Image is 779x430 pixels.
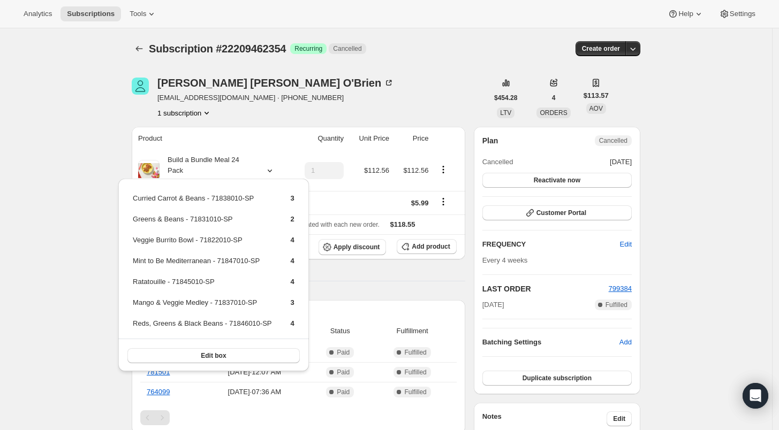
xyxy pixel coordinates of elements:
[614,236,638,253] button: Edit
[294,44,322,53] span: Recurring
[609,285,632,293] a: 799384
[482,283,609,294] h2: LAST ORDER
[132,234,272,254] td: Veggie Burrito Bowl - 71822010-SP
[291,215,294,223] span: 2
[291,236,294,244] span: 4
[411,199,429,207] span: $5.99
[482,205,632,220] button: Customer Portal
[620,239,632,250] span: Edit
[546,90,562,105] button: 4
[403,166,428,174] span: $112.56
[157,107,212,118] button: Product actions
[743,383,768,409] div: Open Intercom Messenger
[488,90,524,105] button: $454.28
[730,10,755,18] span: Settings
[149,43,286,55] span: Subscription #22209462354
[552,94,556,102] span: 4
[127,348,300,363] button: Edit box
[337,388,350,396] span: Paid
[610,157,632,167] span: [DATE]
[482,256,528,264] span: Every 4 weeks
[130,10,146,18] span: Tools
[123,6,163,21] button: Tools
[333,44,361,53] span: Cancelled
[713,6,762,21] button: Settings
[291,194,294,202] span: 3
[132,255,272,275] td: Mint to Be Mediterranean - 71847010-SP
[132,213,272,233] td: Greens & Beans - 71831010-SP
[613,334,638,351] button: Add
[599,136,627,145] span: Cancelled
[404,348,426,357] span: Fulfilled
[661,6,710,21] button: Help
[482,371,632,386] button: Duplicate subscription
[290,127,347,150] th: Quantity
[576,41,626,56] button: Create order
[435,164,452,175] button: Product actions
[609,283,632,294] button: 799384
[132,276,272,296] td: Ratatouille - 71845010-SP
[404,388,426,396] span: Fulfilled
[397,239,456,254] button: Add product
[589,105,603,112] span: AOV
[17,6,58,21] button: Analytics
[334,243,380,251] span: Apply discount
[312,326,368,336] span: Status
[412,242,450,251] span: Add product
[404,368,426,377] span: Fulfilled
[132,41,147,56] button: Subscriptions
[337,368,350,377] span: Paid
[534,176,580,185] span: Reactivate now
[482,239,620,250] h2: FREQUENCY
[613,414,625,423] span: Edit
[607,411,632,426] button: Edit
[364,166,389,174] span: $112.56
[201,351,226,360] span: Edit box
[132,297,272,317] td: Mango & Veggie Medley - 71837010-SP
[482,173,632,188] button: Reactivate now
[390,220,415,228] span: $118.55
[482,411,607,426] h3: Notes
[203,387,306,397] span: [DATE] · 07:36 AM
[482,337,619,348] h6: Batching Settings
[132,193,272,212] td: Curried Carrot & Beans - 71838010-SP
[619,337,632,348] span: Add
[157,78,394,88] div: [PERSON_NAME] [PERSON_NAME] O'Brien
[536,209,586,217] span: Customer Portal
[606,301,627,309] span: Fulfilled
[157,93,394,103] span: [EMAIL_ADDRESS][DOMAIN_NAME] · [PHONE_NUMBER]
[24,10,52,18] span: Analytics
[291,257,294,265] span: 4
[482,300,504,310] span: [DATE]
[482,157,513,167] span: Cancelled
[132,318,272,337] td: Reds, Greens & Black Beans - 71846010-SP
[435,196,452,208] button: Shipping actions
[347,127,392,150] th: Unit Price
[132,127,290,150] th: Product
[523,374,592,382] span: Duplicate subscription
[582,44,620,53] span: Create order
[494,94,517,102] span: $454.28
[291,278,294,286] span: 4
[540,109,567,117] span: ORDERS
[678,10,693,18] span: Help
[337,348,350,357] span: Paid
[482,135,498,146] h2: Plan
[132,78,149,95] span: Mary ellen O'Brien
[375,326,450,336] span: Fulfillment
[291,319,294,327] span: 4
[160,155,256,187] div: Build a Bundle Meal 24 Pack
[67,10,115,18] span: Subscriptions
[147,388,170,396] a: 764099
[140,410,457,425] nav: Pagination
[584,90,609,101] span: $113.57
[291,298,294,306] span: 3
[60,6,121,21] button: Subscriptions
[500,109,511,117] span: LTV
[392,127,432,150] th: Price
[319,239,387,255] button: Apply discount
